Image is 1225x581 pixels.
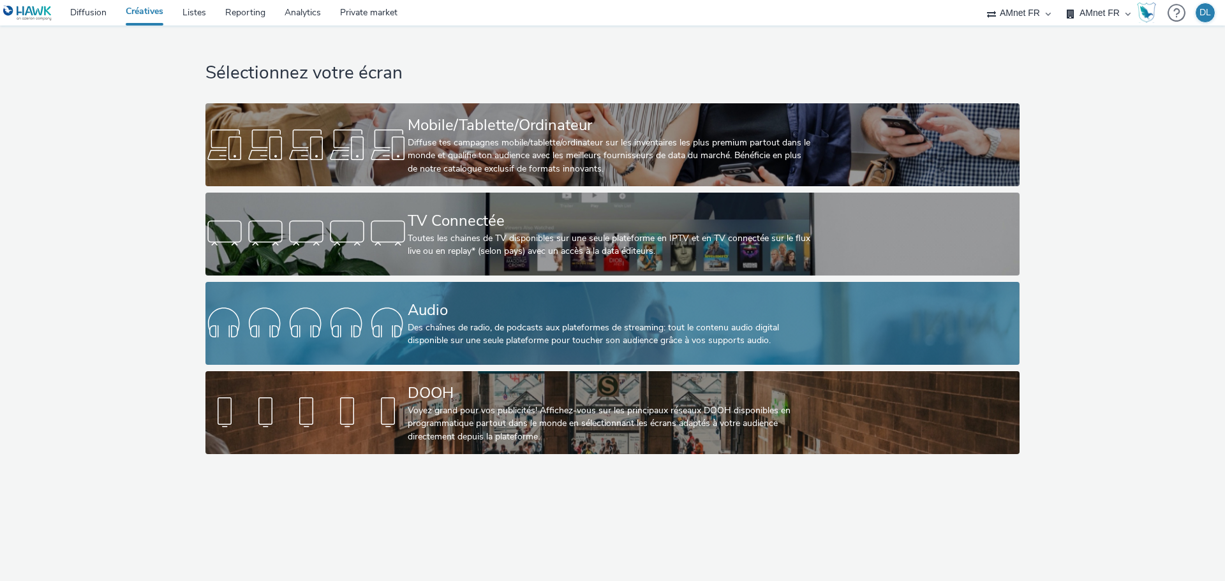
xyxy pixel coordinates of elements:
[205,371,1019,454] a: DOOHVoyez grand pour vos publicités! Affichez-vous sur les principaux réseaux DOOH disponibles en...
[205,282,1019,365] a: AudioDes chaînes de radio, de podcasts aux plateformes de streaming: tout le contenu audio digita...
[205,103,1019,186] a: Mobile/Tablette/OrdinateurDiffuse tes campagnes mobile/tablette/ordinateur sur les inventaires le...
[205,193,1019,276] a: TV ConnectéeToutes les chaines de TV disponibles sur une seule plateforme en IPTV et en TV connec...
[408,382,812,404] div: DOOH
[1137,3,1161,23] a: Hawk Academy
[408,136,812,175] div: Diffuse tes campagnes mobile/tablette/ordinateur sur les inventaires les plus premium partout dan...
[408,404,812,443] div: Voyez grand pour vos publicités! Affichez-vous sur les principaux réseaux DOOH disponibles en pro...
[408,210,812,232] div: TV Connectée
[205,61,1019,85] h1: Sélectionnez votre écran
[1199,3,1211,22] div: DL
[408,321,812,348] div: Des chaînes de radio, de podcasts aux plateformes de streaming: tout le contenu audio digital dis...
[1137,3,1156,23] img: Hawk Academy
[408,299,812,321] div: Audio
[3,5,52,21] img: undefined Logo
[408,232,812,258] div: Toutes les chaines de TV disponibles sur une seule plateforme en IPTV et en TV connectée sur le f...
[408,114,812,136] div: Mobile/Tablette/Ordinateur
